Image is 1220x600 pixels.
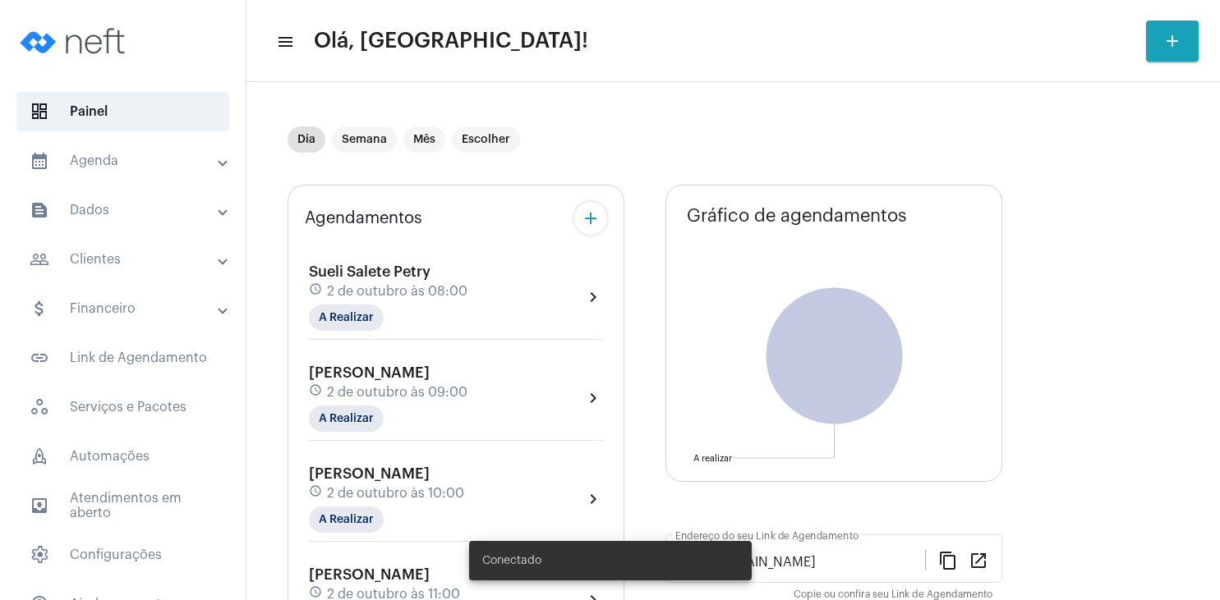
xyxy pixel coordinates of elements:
[10,240,246,279] mat-expansion-panel-header: sidenav iconClientes
[314,28,588,54] span: Olá, [GEOGRAPHIC_DATA]!
[327,385,467,400] span: 2 de outubro às 09:00
[327,486,464,501] span: 2 de outubro às 10:00
[309,466,430,481] span: [PERSON_NAME]
[13,8,136,74] img: logo-neft-novo-2.png
[309,383,324,401] mat-icon: schedule
[30,299,49,318] mat-icon: sidenav icon
[309,264,430,279] span: Sueli Salete Petry
[327,284,467,299] span: 2 de outubro às 08:00
[30,151,219,171] mat-panel-title: Agenda
[403,126,445,153] mat-chip: Mês
[288,126,325,153] mat-chip: Dia
[16,486,229,525] span: Atendimentos em aberto
[583,489,603,509] mat-icon: chevron_right
[10,289,246,328] mat-expansion-panel-header: sidenav iconFinanceiro
[332,126,397,153] mat-chip: Semana
[16,338,229,378] span: Link de Agendamento
[16,92,229,131] span: Painel
[938,550,958,570] mat-icon: content_copy
[16,535,229,575] span: Configurações
[30,200,219,220] mat-panel-title: Dados
[16,437,229,476] span: Automações
[309,506,384,533] mat-chip: A Realizar
[10,190,246,230] mat-expansion-panel-header: sidenav iconDados
[583,287,603,307] mat-icon: chevron_right
[309,405,384,432] mat-chip: A Realizar
[452,126,520,153] mat-chip: Escolher
[583,388,603,408] mat-icon: chevron_right
[305,209,422,227] span: Agendamentos
[30,151,49,171] mat-icon: sidenav icon
[969,550,988,570] mat-icon: open_in_new
[482,552,541,569] span: Conectado
[30,299,219,318] mat-panel-title: Financeiro
[30,447,49,466] span: sidenav icon
[30,250,219,269] mat-panel-title: Clientes
[675,555,925,570] input: Link
[30,200,49,220] mat-icon: sidenav icon
[309,365,430,380] span: [PERSON_NAME]
[30,250,49,269] mat-icon: sidenav icon
[581,208,601,228] mat-icon: add
[687,206,907,226] span: Gráfico de agendamentos
[693,454,732,463] text: A realizar
[1162,31,1182,51] mat-icon: add
[30,102,49,121] span: sidenav icon
[10,141,246,181] mat-expansion-panel-header: sidenav iconAgenda
[30,496,49,515] mat-icon: sidenav icon
[276,32,292,52] mat-icon: sidenav icon
[309,305,384,331] mat-chip: A Realizar
[309,484,324,502] mat-icon: schedule
[30,348,49,368] mat-icon: sidenav icon
[30,545,49,565] span: sidenav icon
[309,567,430,582] span: [PERSON_NAME]
[309,282,324,300] mat-icon: schedule
[30,397,49,417] span: sidenav icon
[16,387,229,427] span: Serviços e Pacotes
